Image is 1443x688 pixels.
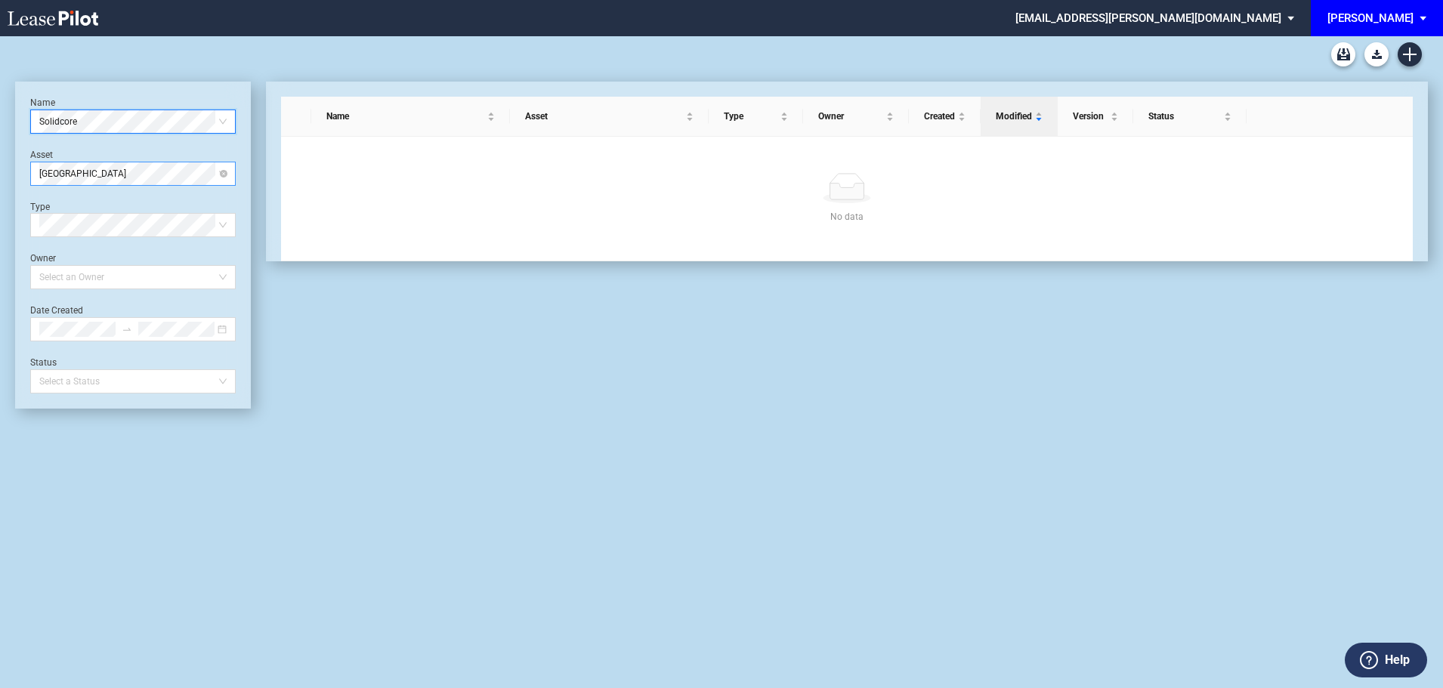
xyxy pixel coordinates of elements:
[1073,109,1108,124] span: Version
[122,324,132,335] span: swap-right
[30,150,53,160] label: Asset
[220,170,227,177] span: close-circle
[30,357,57,368] label: Status
[1385,650,1410,670] label: Help
[1058,97,1133,137] th: Version
[1327,11,1414,25] div: [PERSON_NAME]
[30,305,83,316] label: Date Created
[1148,109,1221,124] span: Status
[924,109,955,124] span: Created
[30,253,56,264] label: Owner
[39,110,227,133] span: Solidcore
[1331,42,1355,66] a: Archive
[1133,97,1247,137] th: Status
[1398,42,1422,66] a: Create new document
[1364,42,1389,66] button: Download Blank Form
[311,97,510,137] th: Name
[326,109,484,124] span: Name
[818,109,883,124] span: Owner
[981,97,1058,137] th: Modified
[30,202,50,212] label: Type
[724,109,777,124] span: Type
[709,97,803,137] th: Type
[1360,42,1393,66] md-menu: Download Blank Form List
[909,97,981,137] th: Created
[39,162,227,185] span: Park Place
[299,209,1395,224] div: No data
[803,97,909,137] th: Owner
[510,97,709,137] th: Asset
[996,109,1032,124] span: Modified
[30,97,55,108] label: Name
[525,109,683,124] span: Asset
[122,324,132,335] span: to
[1345,643,1427,677] button: Help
